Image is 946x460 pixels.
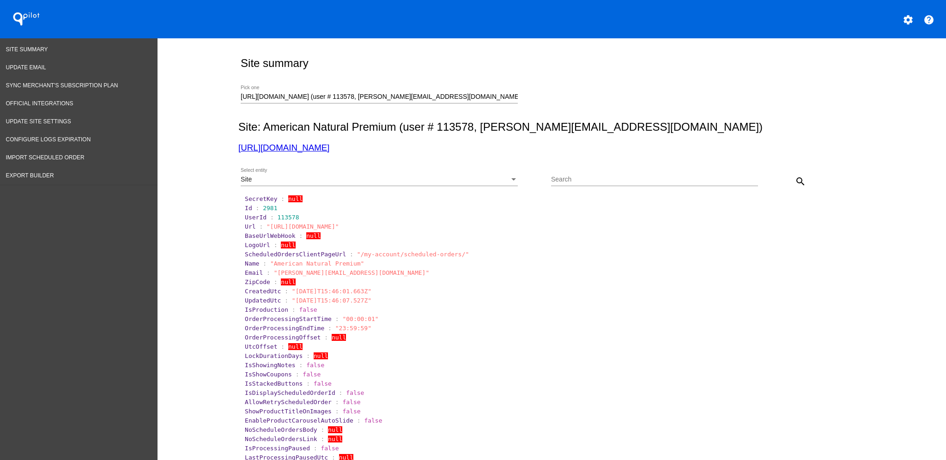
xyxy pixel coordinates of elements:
[245,306,288,313] span: IsProduction
[306,380,310,387] span: :
[274,269,430,276] span: "[PERSON_NAME][EMAIL_ADDRESS][DOMAIN_NAME]"
[285,288,288,295] span: :
[314,380,332,387] span: false
[245,399,332,406] span: AllowRetryScheduledOrder
[245,426,317,433] span: NoScheduleOrdersBody
[245,408,332,415] span: ShowProductTitleOnImages
[332,334,346,341] span: null
[267,223,339,230] span: "[URL][DOMAIN_NAME]"
[245,389,335,396] span: IsDisplayScheduledOrderId
[299,362,303,369] span: :
[299,306,317,313] span: false
[923,14,934,25] mat-icon: help
[245,269,263,276] span: Email
[321,426,324,433] span: :
[6,46,48,53] span: Site Summary
[263,205,277,212] span: 2981
[274,278,278,285] span: :
[795,176,806,187] mat-icon: search
[339,389,343,396] span: :
[285,297,288,304] span: :
[241,176,252,183] span: Site
[274,242,278,248] span: :
[245,352,303,359] span: LockDurationDays
[314,352,328,359] span: null
[328,426,342,433] span: null
[241,57,309,70] h2: Site summary
[270,260,364,267] span: "American Natural Premium"
[263,260,267,267] span: :
[241,176,518,183] mat-select: Select entity
[238,121,861,133] h2: Site: American Natural Premium (user # 113578, [PERSON_NAME][EMAIL_ADDRESS][DOMAIN_NAME])
[903,14,914,25] mat-icon: settings
[281,278,295,285] span: null
[288,343,303,350] span: null
[245,436,317,442] span: NoScheduleOrdersLink
[551,176,758,183] input: Search
[245,214,267,221] span: UserId
[328,436,342,442] span: null
[245,251,346,258] span: ScheduledOrdersClientPageUrl
[281,242,295,248] span: null
[245,232,296,239] span: BaseUrlWebHook
[259,223,263,230] span: :
[278,214,299,221] span: 113578
[270,214,274,221] span: :
[335,325,371,332] span: "23:59:59"
[357,417,361,424] span: :
[245,242,270,248] span: LogoUrl
[6,100,73,107] span: Official Integrations
[245,445,310,452] span: IsProcessingPaused
[306,352,310,359] span: :
[267,269,270,276] span: :
[292,306,296,313] span: :
[324,334,328,341] span: :
[296,371,299,378] span: :
[281,343,285,350] span: :
[281,195,285,202] span: :
[245,362,296,369] span: IsShowingNotes
[245,371,292,378] span: IsShowCoupons
[306,362,324,369] span: false
[245,343,277,350] span: UtcOffset
[321,436,324,442] span: :
[342,408,360,415] span: false
[245,205,252,212] span: Id
[342,399,360,406] span: false
[292,297,371,304] span: "[DATE]T15:46:07.527Z"
[238,143,329,152] a: [URL][DOMAIN_NAME]
[256,205,260,212] span: :
[335,315,339,322] span: :
[321,445,339,452] span: false
[306,232,321,239] span: null
[245,325,324,332] span: OrderProcessingEndTime
[6,82,118,89] span: Sync Merchant's Subscription Plan
[245,380,303,387] span: IsStackedButtons
[241,93,518,101] input: Number
[245,278,270,285] span: ZipCode
[8,10,45,28] h1: QPilot
[303,371,321,378] span: false
[245,334,321,341] span: OrderProcessingOffset
[245,297,281,304] span: UpdatedUtc
[245,315,332,322] span: OrderProcessingStartTime
[6,172,54,179] span: Export Builder
[328,325,332,332] span: :
[6,154,85,161] span: Import Scheduled Order
[314,445,317,452] span: :
[292,288,371,295] span: "[DATE]T15:46:01.663Z"
[350,251,353,258] span: :
[245,223,255,230] span: Url
[342,315,378,322] span: "00:00:01"
[245,260,259,267] span: Name
[245,288,281,295] span: CreatedUtc
[364,417,382,424] span: false
[335,399,339,406] span: :
[6,136,91,143] span: Configure logs expiration
[346,389,364,396] span: false
[6,118,71,125] span: Update Site Settings
[245,195,277,202] span: SecretKey
[335,408,339,415] span: :
[245,417,353,424] span: EnableProductCarouselAutoSlide
[6,64,46,71] span: Update Email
